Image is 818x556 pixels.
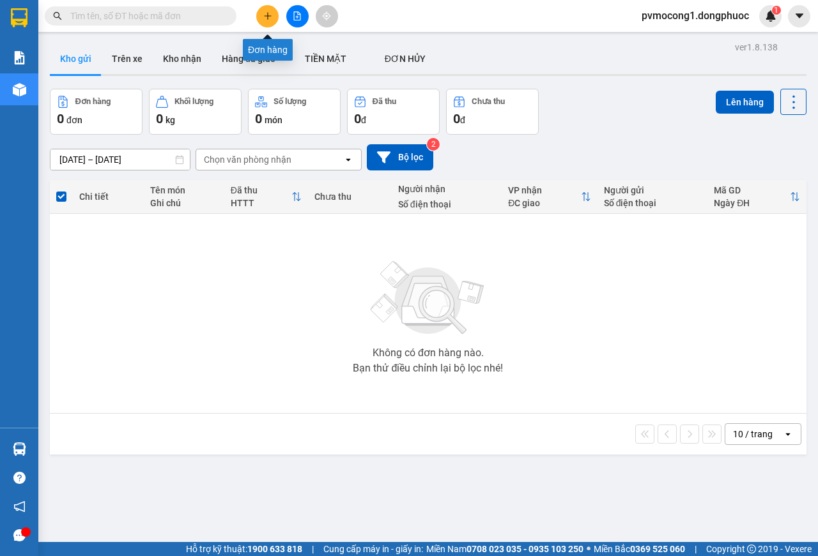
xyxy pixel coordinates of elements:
[747,545,756,553] span: copyright
[765,10,776,22] img: icon-new-feature
[783,429,793,439] svg: open
[733,428,773,440] div: 10 / trang
[153,43,212,74] button: Kho nhận
[255,111,262,126] span: 0
[286,5,309,27] button: file-add
[453,111,460,126] span: 0
[707,180,806,214] th: Toggle SortBy
[373,97,396,106] div: Đã thu
[75,97,111,106] div: Đơn hàng
[166,115,175,125] span: kg
[149,89,242,135] button: Khối lượng0kg
[256,5,279,27] button: plus
[361,115,366,125] span: đ
[50,149,190,170] input: Select a date range.
[354,111,361,126] span: 0
[774,6,778,15] span: 1
[323,542,423,556] span: Cung cấp máy in - giấy in:
[53,11,62,20] span: search
[231,185,291,195] div: Đã thu
[398,184,496,194] div: Người nhận
[13,529,26,541] span: message
[314,192,385,202] div: Chưa thu
[508,198,580,208] div: ĐC giao
[231,198,291,208] div: HTTT
[353,363,503,373] div: Bạn thử điều chỉnh lại bộ lọc nhé!
[13,442,26,456] img: warehouse-icon
[274,97,306,106] div: Số lượng
[502,180,597,214] th: Toggle SortBy
[293,11,302,20] span: file-add
[150,185,218,195] div: Tên món
[398,199,496,209] div: Số điện thoại
[364,253,492,343] img: svg+xml;base64,PHN2ZyBjbGFzcz0ibGlzdC1wbHVnX19zdmciIHhtbG5zPSJodHRwOi8vd3d3LnczLm9yZy8yMDAwL3N2Zy...
[66,115,82,125] span: đơn
[248,89,341,135] button: Số lượng0món
[714,185,790,195] div: Mã GD
[13,51,26,64] img: solution-icon
[263,11,272,20] span: plus
[630,544,685,554] strong: 0369 525 060
[102,43,153,74] button: Trên xe
[343,154,353,165] svg: open
[204,153,291,166] div: Chọn văn phòng nhận
[587,546,590,552] span: ⚪️
[13,472,26,484] span: question-circle
[604,185,702,195] div: Người gửi
[714,198,790,208] div: Ngày ĐH
[247,544,302,554] strong: 1900 633 818
[50,89,143,135] button: Đơn hàng0đơn
[446,89,539,135] button: Chưa thu0đ
[794,10,805,22] span: caret-down
[305,54,346,64] span: TIỀN MẶT
[70,9,221,23] input: Tìm tên, số ĐT hoặc mã đơn
[604,198,702,208] div: Số điện thoại
[788,5,810,27] button: caret-down
[594,542,685,556] span: Miền Bắc
[426,542,583,556] span: Miền Nam
[385,54,426,64] span: ĐƠN HỦY
[156,111,163,126] span: 0
[716,91,774,114] button: Lên hàng
[427,138,440,151] sup: 2
[367,144,433,170] button: Bộ lọc
[508,185,580,195] div: VP nhận
[11,8,27,27] img: logo-vxr
[13,500,26,513] span: notification
[79,192,137,202] div: Chi tiết
[460,115,465,125] span: đ
[772,6,781,15] sup: 1
[150,198,218,208] div: Ghi chú
[472,97,505,106] div: Chưa thu
[467,544,583,554] strong: 0708 023 035 - 0935 103 250
[57,111,64,126] span: 0
[224,180,308,214] th: Toggle SortBy
[316,5,338,27] button: aim
[13,83,26,96] img: warehouse-icon
[373,348,484,358] div: Không có đơn hàng nào.
[174,97,213,106] div: Khối lượng
[186,542,302,556] span: Hỗ trợ kỹ thuật:
[735,40,778,54] div: ver 1.8.138
[265,115,282,125] span: món
[322,11,331,20] span: aim
[212,43,286,74] button: Hàng đã giao
[695,542,697,556] span: |
[347,89,440,135] button: Đã thu0đ
[631,8,759,24] span: pvmocong1.dongphuoc
[312,542,314,556] span: |
[50,43,102,74] button: Kho gửi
